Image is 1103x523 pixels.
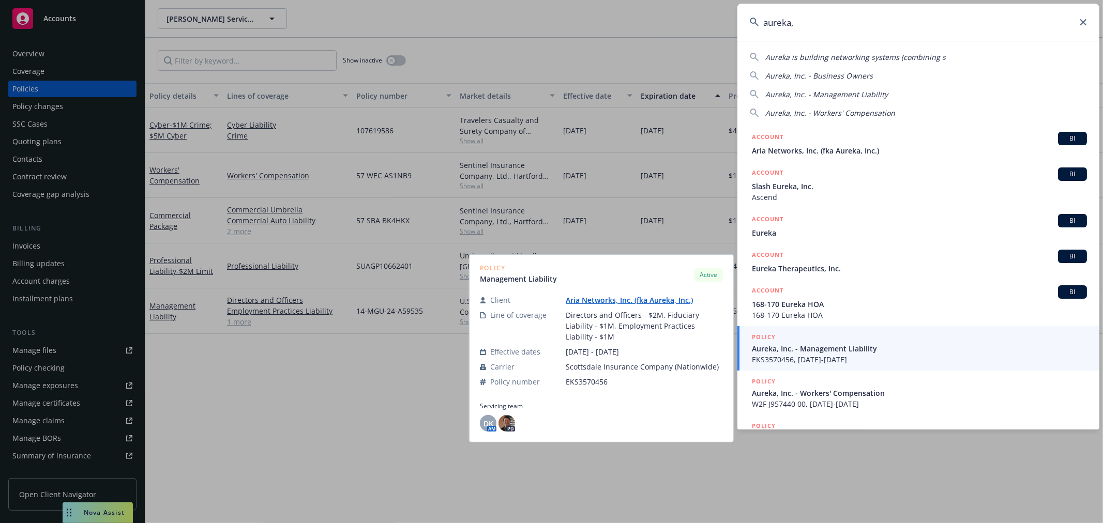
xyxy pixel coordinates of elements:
span: Aureka, Inc. - Management Liability [752,343,1087,354]
a: ACCOUNTBIAria Networks, Inc. (fka Aureka, Inc.) [737,126,1099,162]
span: EKS3570456, [DATE]-[DATE] [752,354,1087,365]
span: Slash Eureka, Inc. [752,181,1087,192]
h5: ACCOUNT [752,214,783,226]
h5: ACCOUNT [752,250,783,262]
span: Aureka, Inc. - Workers' Compensation [765,108,895,118]
span: BI [1062,216,1083,225]
span: Eureka [752,227,1087,238]
a: POLICY [737,415,1099,459]
span: Aureka, Inc. - Business Owners [765,71,873,81]
span: W2F J957440 00, [DATE]-[DATE] [752,398,1087,409]
span: BI [1062,134,1083,143]
span: BI [1062,170,1083,179]
span: Aria Networks, Inc. (fka Aureka, Inc.) [752,145,1087,156]
a: ACCOUNTBISlash Eureka, Inc.Ascend [737,162,1099,208]
span: 168-170 Eureka HOA [752,299,1087,310]
span: BI [1062,252,1083,261]
h5: ACCOUNT [752,285,783,298]
span: Aureka, Inc. - Management Liability [765,89,888,99]
h5: POLICY [752,332,776,342]
span: Aureka is building networking systems (combining s [765,52,946,62]
span: Aureka, Inc. - Workers' Compensation [752,388,1087,398]
a: POLICYAureka, Inc. - Workers' CompensationW2F J957440 00, [DATE]-[DATE] [737,371,1099,415]
a: ACCOUNTBIEureka Therapeutics, Inc. [737,244,1099,280]
span: Ascend [752,192,1087,203]
a: ACCOUNTBIEureka [737,208,1099,244]
a: ACCOUNTBI168-170 Eureka HOA168-170 Eureka HOA [737,280,1099,326]
span: 168-170 Eureka HOA [752,310,1087,320]
a: POLICYAureka, Inc. - Management LiabilityEKS3570456, [DATE]-[DATE] [737,326,1099,371]
h5: POLICY [752,376,776,387]
h5: ACCOUNT [752,167,783,180]
h5: ACCOUNT [752,132,783,144]
span: BI [1062,287,1083,297]
span: Eureka Therapeutics, Inc. [752,263,1087,274]
h5: POLICY [752,421,776,431]
input: Search... [737,4,1099,41]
